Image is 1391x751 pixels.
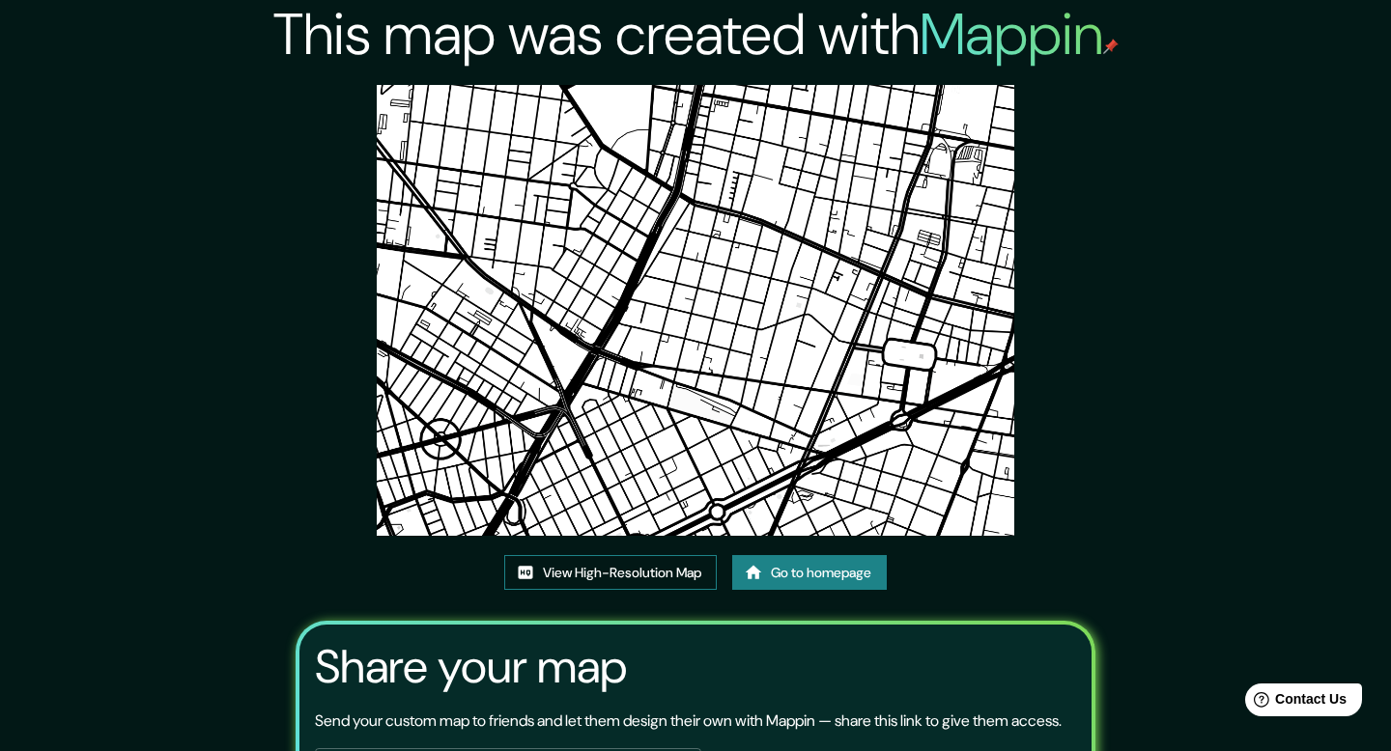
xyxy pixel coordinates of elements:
a: Go to homepage [732,555,887,591]
a: View High-Resolution Map [504,555,717,591]
img: created-map [377,85,1014,536]
p: Send your custom map to friends and let them design their own with Mappin — share this link to gi... [315,709,1062,733]
iframe: Help widget launcher [1219,676,1370,730]
h3: Share your map [315,640,627,694]
img: mappin-pin [1103,39,1119,54]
